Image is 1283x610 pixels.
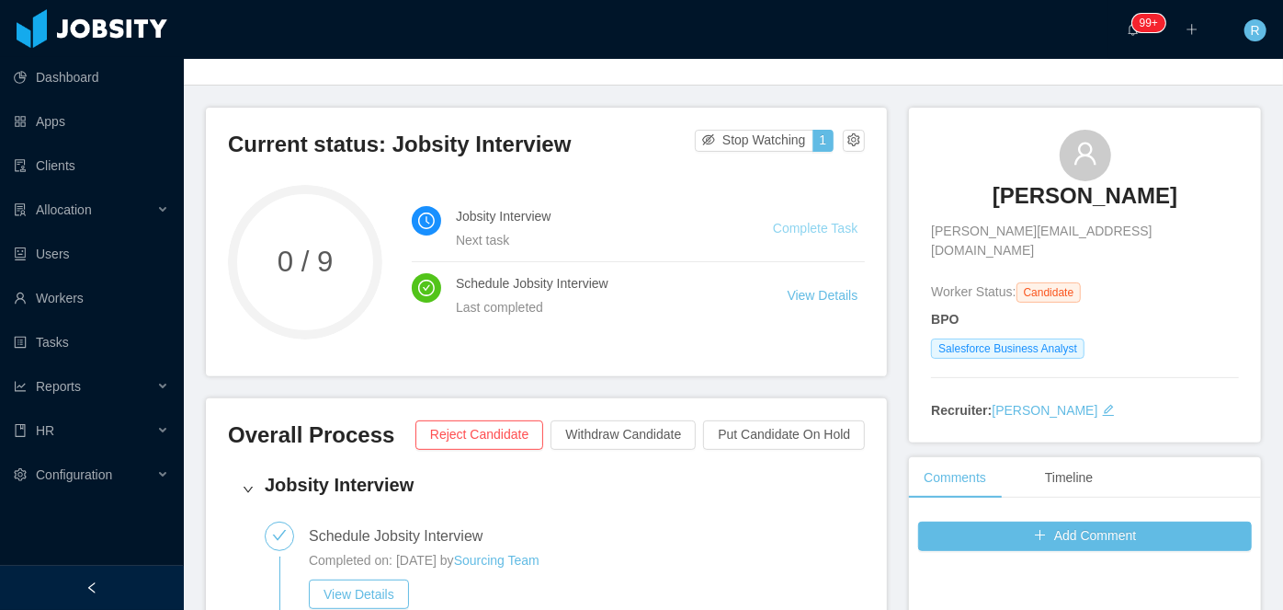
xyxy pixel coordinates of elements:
i: icon: setting [14,468,27,481]
i: icon: solution [14,203,27,216]
a: View Details [788,288,858,303]
span: Candidate [1016,282,1082,303]
span: HR [36,423,54,438]
a: icon: auditClients [14,147,169,184]
i: icon: book [14,424,27,437]
h4: Jobsity Interview [456,206,729,226]
i: icon: plus [1186,23,1198,36]
span: [PERSON_NAME][EMAIL_ADDRESS][DOMAIN_NAME] [931,222,1239,260]
h3: Overall Process [228,420,415,450]
a: icon: appstoreApps [14,103,169,140]
a: View Details [309,587,409,602]
button: Reject Candidate [415,420,543,450]
i: icon: user [1073,141,1098,167]
span: Completed on: [DATE] by [309,553,454,568]
a: icon: userWorkers [14,280,169,317]
button: 1 [812,130,835,152]
i: icon: line-chart [14,380,27,393]
i: icon: clock-circle [418,213,435,229]
a: icon: pie-chartDashboard [14,59,169,96]
a: Complete Task [773,221,857,236]
span: Worker Status: [931,284,1016,299]
strong: BPO [931,312,959,327]
div: icon: rightJobsity Interview [228,461,865,518]
i: icon: edit [1102,404,1115,417]
button: Put Candidate On Hold [703,420,865,450]
div: Schedule Jobsity Interview [309,522,497,551]
div: Timeline [1030,457,1107,499]
a: Sourcing Team [454,553,539,568]
h3: Current status: Jobsity Interview [228,130,695,159]
button: icon: plusAdd Comment [918,522,1252,551]
div: Last completed [456,297,744,317]
a: icon: profileTasks [14,324,169,361]
i: icon: check [272,528,287,543]
i: icon: check-circle [418,280,435,296]
button: View Details [309,580,409,609]
i: icon: right [243,484,254,495]
span: 0 / 9 [228,247,382,276]
a: [PERSON_NAME] [992,403,1097,418]
h4: Schedule Jobsity Interview [456,273,744,293]
span: Reports [36,379,81,394]
h4: Jobsity Interview [265,472,850,498]
div: Comments [909,457,1001,499]
span: Allocation [36,202,92,217]
sup: 259 [1132,14,1165,32]
span: Salesforce Business Analyst [931,339,1084,359]
i: icon: bell [1127,23,1140,36]
div: Next task [456,230,729,250]
a: icon: robotUsers [14,236,169,272]
span: R [1251,19,1260,41]
a: [PERSON_NAME] [993,181,1177,222]
h3: [PERSON_NAME] [993,181,1177,211]
span: Configuration [36,467,112,482]
button: icon: eye-invisibleStop Watching [695,130,813,152]
button: Withdraw Candidate [551,420,696,450]
button: icon: setting [843,130,865,152]
strong: Recruiter: [931,403,992,418]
